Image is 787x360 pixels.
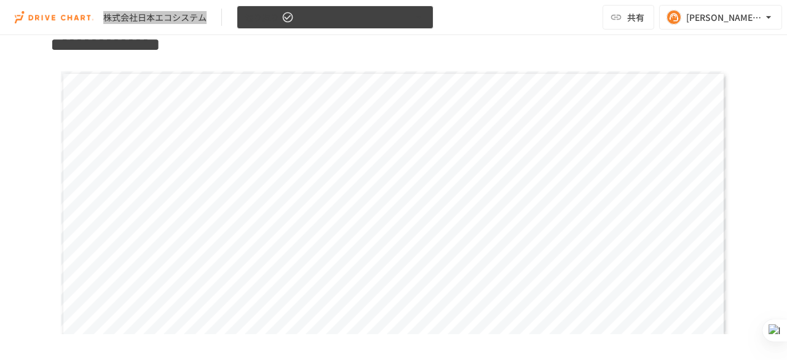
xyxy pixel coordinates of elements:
div: [PERSON_NAME][EMAIL_ADDRESS][DOMAIN_NAME] [686,10,762,25]
div: 株式会社日本エコシステム [103,11,207,24]
img: i9VDDS9JuLRLX3JIUyK59LcYp6Y9cayLPHs4hOxMB9W [15,7,93,27]
span: 共有 [627,10,644,24]
button: 共有 [603,5,654,30]
button: 振り返り [237,6,433,30]
button: [PERSON_NAME][EMAIL_ADDRESS][DOMAIN_NAME] [659,5,782,30]
span: 振り返り [245,10,279,25]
